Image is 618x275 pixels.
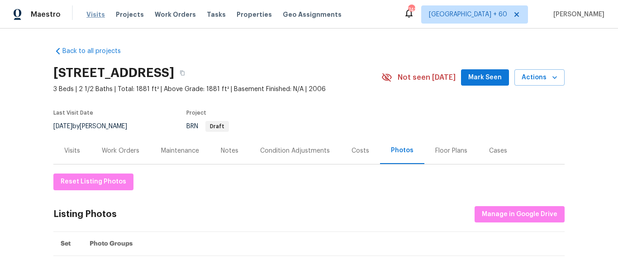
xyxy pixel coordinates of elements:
[221,146,238,155] div: Notes
[522,72,557,83] span: Actions
[31,10,61,19] span: Maestro
[174,65,190,81] button: Copy Address
[260,146,330,155] div: Condition Adjustments
[186,123,229,130] span: BRN
[53,110,93,116] span: Last Visit Date
[283,10,342,19] span: Geo Assignments
[352,146,369,155] div: Costs
[53,232,82,256] th: Set
[64,146,80,155] div: Visits
[161,146,199,155] div: Maintenance
[429,10,507,19] span: [GEOGRAPHIC_DATA] + 60
[53,174,133,190] button: Reset Listing Photos
[53,210,117,219] div: Listing Photos
[53,85,381,94] span: 3 Beds | 2 1/2 Baths | Total: 1881 ft² | Above Grade: 1881 ft² | Basement Finished: N/A | 2006
[53,47,140,56] a: Back to all projects
[435,146,467,155] div: Floor Plans
[116,10,144,19] span: Projects
[53,123,72,130] span: [DATE]
[155,10,196,19] span: Work Orders
[468,72,502,83] span: Mark Seen
[86,10,105,19] span: Visits
[514,69,565,86] button: Actions
[391,146,414,155] div: Photos
[550,10,604,19] span: [PERSON_NAME]
[461,69,509,86] button: Mark Seen
[489,146,507,155] div: Cases
[186,110,206,116] span: Project
[206,124,228,129] span: Draft
[475,206,565,223] button: Manage in Google Drive
[237,10,272,19] span: Properties
[53,68,174,77] h2: [STREET_ADDRESS]
[82,232,565,256] th: Photo Groups
[408,5,414,14] div: 742
[207,11,226,18] span: Tasks
[61,176,126,188] span: Reset Listing Photos
[482,209,557,220] span: Manage in Google Drive
[53,121,138,132] div: by [PERSON_NAME]
[398,73,456,82] span: Not seen [DATE]
[102,146,139,155] div: Work Orders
